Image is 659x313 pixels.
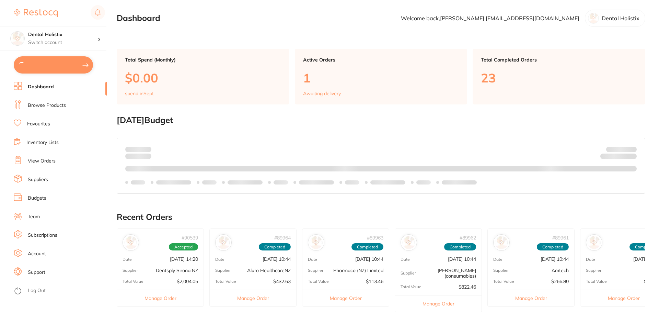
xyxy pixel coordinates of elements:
[117,115,645,125] h2: [DATE] Budget
[123,268,138,273] p: Supplier
[28,232,57,239] a: Subscriptions
[303,71,459,85] p: 1
[125,71,281,85] p: $0.00
[625,155,637,161] strong: $0.00
[117,49,289,104] a: Total Spend (Monthly)$0.00spend inSept
[125,152,151,160] p: month
[444,243,476,251] span: Completed
[117,212,645,222] h2: Recent Orders
[600,152,637,160] p: Remaining:
[139,146,151,152] strong: $0.00
[28,269,45,276] a: Support
[215,257,224,262] p: Date
[26,139,59,146] a: Inventory Lists
[274,180,288,185] p: Labels
[460,235,476,241] p: # 89962
[14,5,58,21] a: Restocq Logo
[14,9,58,17] img: Restocq Logo
[345,180,359,185] p: Labels
[169,243,198,251] span: Accepted
[117,290,204,306] button: Manage Order
[586,257,595,262] p: Date
[333,268,383,273] p: Pharmaco (NZ) Limited
[14,286,105,297] button: Log Out
[28,39,97,46] p: Switch account
[308,279,329,284] p: Total Value
[28,250,46,257] a: Account
[401,15,579,21] p: Welcome back, [PERSON_NAME] [EMAIL_ADDRESS][DOMAIN_NAME]
[215,279,236,284] p: Total Value
[370,180,405,185] p: Labels extended
[28,158,56,165] a: View Orders
[123,279,143,284] p: Total Value
[259,243,291,251] span: Completed
[401,284,421,289] p: Total Value
[156,180,191,185] p: Labels extended
[448,256,476,262] p: [DATE] 10:44
[395,295,482,312] button: Manage Order
[495,236,508,249] img: Amtech
[273,279,291,284] p: $432.63
[28,31,97,38] h4: Dental Holistix
[493,257,502,262] p: Date
[366,279,383,284] p: $113.46
[442,180,477,185] p: Labels extended
[217,236,230,249] img: Aluro HealthcareNZ
[308,268,323,273] p: Supplier
[299,180,334,185] p: Labels extended
[308,257,317,262] p: Date
[552,268,569,273] p: Amtech
[228,180,263,185] p: Labels extended
[124,236,137,249] img: Dentsply Sirona NZ
[131,180,145,185] p: Labels
[606,146,637,152] p: Budget:
[182,235,198,241] p: # 90539
[125,146,151,152] p: Spent:
[602,15,639,21] p: Dental Holistix
[416,180,431,185] p: Labels
[295,49,467,104] a: Active Orders1Awaiting delivery
[202,180,217,185] p: Labels
[156,268,198,273] p: Dentsply Sirona NZ
[351,243,383,251] span: Completed
[28,213,40,220] a: Team
[28,287,46,294] a: Log Out
[303,57,459,63] p: Active Orders
[310,236,323,249] img: Pharmaco (NZ) Limited
[11,32,24,45] img: Dental Holistix
[28,83,54,90] a: Dashboard
[586,268,601,273] p: Supplier
[402,236,415,249] img: Henry Schein Halas (consumables)
[459,284,476,290] p: $822.46
[125,57,281,63] p: Total Spend (Monthly)
[117,13,160,23] h2: Dashboard
[416,268,476,279] p: [PERSON_NAME] (consumables)
[481,71,637,85] p: 23
[210,290,296,306] button: Manage Order
[551,279,569,284] p: $266.80
[28,176,48,183] a: Suppliers
[215,268,231,273] p: Supplier
[355,256,383,262] p: [DATE] 10:44
[493,279,514,284] p: Total Value
[537,243,569,251] span: Completed
[493,268,509,273] p: Supplier
[401,271,416,276] p: Supplier
[123,257,132,262] p: Date
[125,91,154,96] p: spend in Sept
[303,91,341,96] p: Awaiting delivery
[473,49,645,104] a: Total Completed Orders23
[401,257,410,262] p: Date
[28,102,66,109] a: Browse Products
[247,268,291,273] p: Aluro HealthcareNZ
[488,290,574,306] button: Manage Order
[27,121,50,127] a: Favourites
[263,256,291,262] p: [DATE] 10:44
[623,146,637,152] strong: $NaN
[552,235,569,241] p: # 89961
[28,195,46,202] a: Budgets
[302,290,389,306] button: Manage Order
[367,235,383,241] p: # 89963
[586,279,607,284] p: Total Value
[274,235,291,241] p: # 89964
